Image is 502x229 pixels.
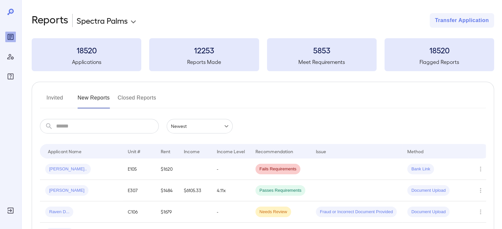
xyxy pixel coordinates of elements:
[122,158,155,180] td: E105
[407,187,450,194] span: Document Upload
[149,58,259,66] h5: Reports Made
[255,209,291,215] span: Needs Review
[155,201,179,223] td: $1679
[212,180,250,201] td: 4.11x
[32,58,141,66] h5: Applications
[45,209,73,215] span: Raven D...
[118,93,156,108] button: Closed Reports
[149,45,259,55] h3: 12253
[255,147,293,155] div: Recommendation
[407,147,423,155] div: Method
[5,51,16,62] div: Manage Users
[45,187,88,194] span: [PERSON_NAME]
[122,180,155,201] td: E307
[217,147,245,155] div: Income Level
[32,13,68,28] h2: Reports
[255,166,300,172] span: Fails Requirements
[184,147,200,155] div: Income
[475,207,486,217] button: Row Actions
[155,180,179,201] td: $1484
[267,45,377,55] h3: 5853
[128,147,140,155] div: Unit #
[475,185,486,196] button: Row Actions
[407,209,450,215] span: Document Upload
[316,209,397,215] span: Fraud or Incorrect Document Provided
[122,201,155,223] td: C106
[40,93,70,108] button: Invited
[48,147,82,155] div: Applicant Name
[155,158,179,180] td: $1620
[385,58,494,66] h5: Flagged Reports
[5,205,16,216] div: Log Out
[407,166,434,172] span: Bank Link
[161,147,171,155] div: Rent
[475,164,486,174] button: Row Actions
[267,58,377,66] h5: Meet Requirements
[78,93,110,108] button: New Reports
[316,147,326,155] div: Issue
[77,15,128,26] p: Spectra Palms
[5,71,16,82] div: FAQ
[430,13,494,28] button: Transfer Application
[212,158,250,180] td: -
[5,32,16,42] div: Reports
[385,45,494,55] h3: 18520
[32,38,494,71] summary: 18520Applications12253Reports Made5853Meet Requirements18520Flagged Reports
[179,180,212,201] td: $6105.33
[45,166,91,172] span: [PERSON_NAME]..
[167,119,233,133] div: Newest
[255,187,305,194] span: Passes Requirements
[32,45,141,55] h3: 18520
[212,201,250,223] td: -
